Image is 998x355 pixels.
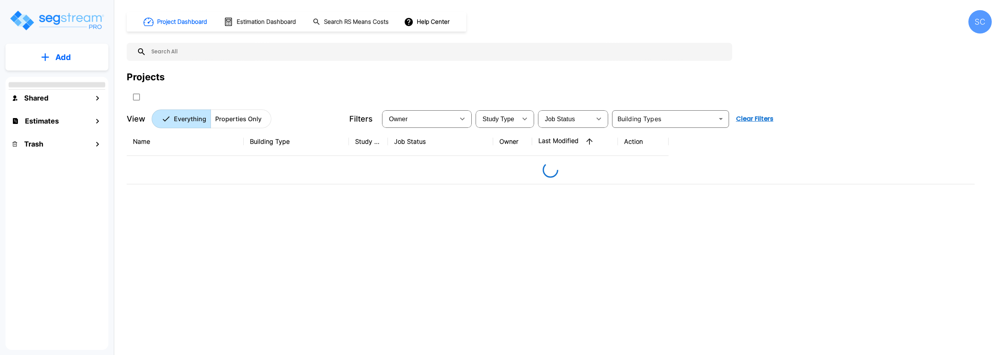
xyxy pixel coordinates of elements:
[237,18,296,26] h1: Estimation Dashboard
[127,70,165,84] div: Projects
[715,113,726,124] button: Open
[324,18,389,26] h1: Search RS Means Costs
[129,89,144,105] button: SelectAll
[215,114,262,124] p: Properties Only
[349,127,388,156] th: Study Type
[349,113,373,125] p: Filters
[402,14,453,29] button: Help Center
[618,127,669,156] th: Action
[733,111,777,127] button: Clear Filters
[5,46,108,69] button: Add
[24,139,43,149] h1: Trash
[140,13,211,30] button: Project Dashboard
[477,108,517,130] div: Select
[310,14,393,30] button: Search RS Means Costs
[152,110,211,128] button: Everything
[545,116,575,122] span: Job Status
[24,93,48,103] h1: Shared
[540,108,591,130] div: Select
[614,113,714,124] input: Building Types
[532,127,618,156] th: Last Modified
[152,110,271,128] div: Platform
[127,113,145,125] p: View
[127,127,244,156] th: Name
[389,116,408,122] span: Owner
[211,110,271,128] button: Properties Only
[384,108,455,130] div: Select
[388,127,493,156] th: Job Status
[221,14,300,30] button: Estimation Dashboard
[157,18,207,26] h1: Project Dashboard
[244,127,349,156] th: Building Type
[968,10,992,34] div: SC
[25,116,59,126] h1: Estimates
[174,114,206,124] p: Everything
[55,51,71,63] p: Add
[9,9,104,32] img: Logo
[493,127,532,156] th: Owner
[483,116,514,122] span: Study Type
[146,43,728,61] input: Search All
